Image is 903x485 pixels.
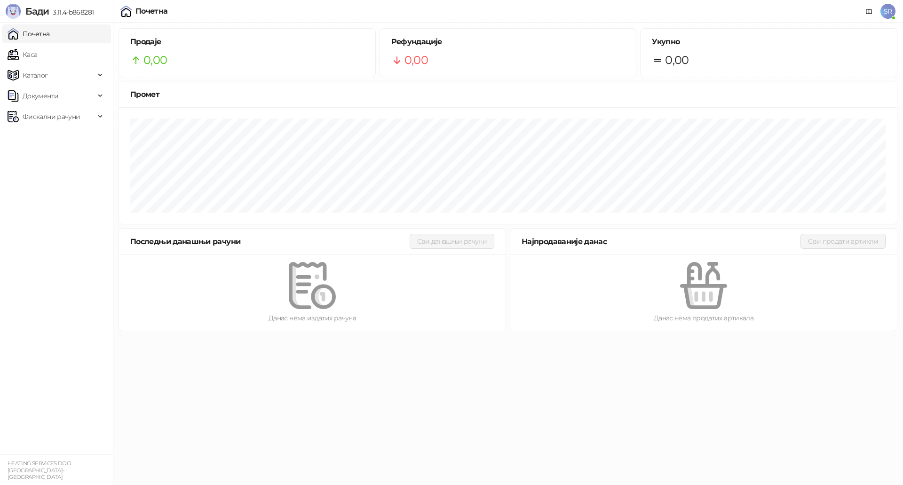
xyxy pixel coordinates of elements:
button: Сви продати артикли [800,234,886,249]
a: Документација [862,4,877,19]
div: Данас нема продатих артикала [525,313,882,323]
div: Промет [130,88,886,100]
small: HEATING SERVICES DOO [GEOGRAPHIC_DATA]-[GEOGRAPHIC_DATA] [8,460,71,480]
span: SR [880,4,895,19]
button: Сви данашњи рачуни [410,234,494,249]
span: Каталог [23,66,48,85]
img: Logo [6,4,21,19]
span: Бади [25,6,49,17]
span: 0,00 [143,51,167,69]
span: 3.11.4-b868281 [49,8,94,16]
h5: Рефундације [391,36,625,48]
h5: Укупно [652,36,886,48]
span: 0,00 [665,51,689,69]
div: Последњи данашњи рачуни [130,236,410,247]
span: 0,00 [404,51,428,69]
div: Почетна [135,8,168,15]
span: Документи [23,87,58,105]
div: Данас нема издатих рачуна [134,313,491,323]
div: Најпродаваније данас [522,236,800,247]
a: Каса [8,45,37,64]
span: Фискални рачуни [23,107,80,126]
h5: Продаје [130,36,364,48]
a: Почетна [8,24,50,43]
